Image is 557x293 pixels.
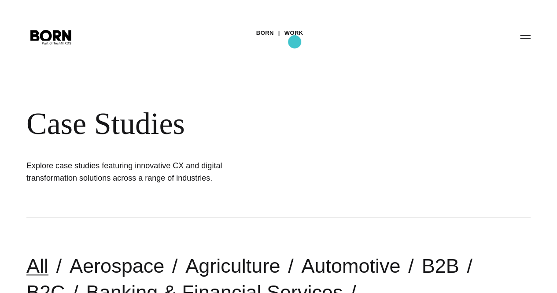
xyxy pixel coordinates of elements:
a: BORN [256,26,274,40]
h1: Explore case studies featuring innovative CX and digital transformation solutions across a range ... [26,159,251,184]
a: Automotive [301,255,400,277]
a: Aerospace [70,255,164,277]
a: B2B [421,255,459,277]
div: Case Studies [26,106,396,142]
a: All [26,255,48,277]
a: Agriculture [185,255,280,277]
a: Work [284,26,303,40]
button: Open [515,27,536,46]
